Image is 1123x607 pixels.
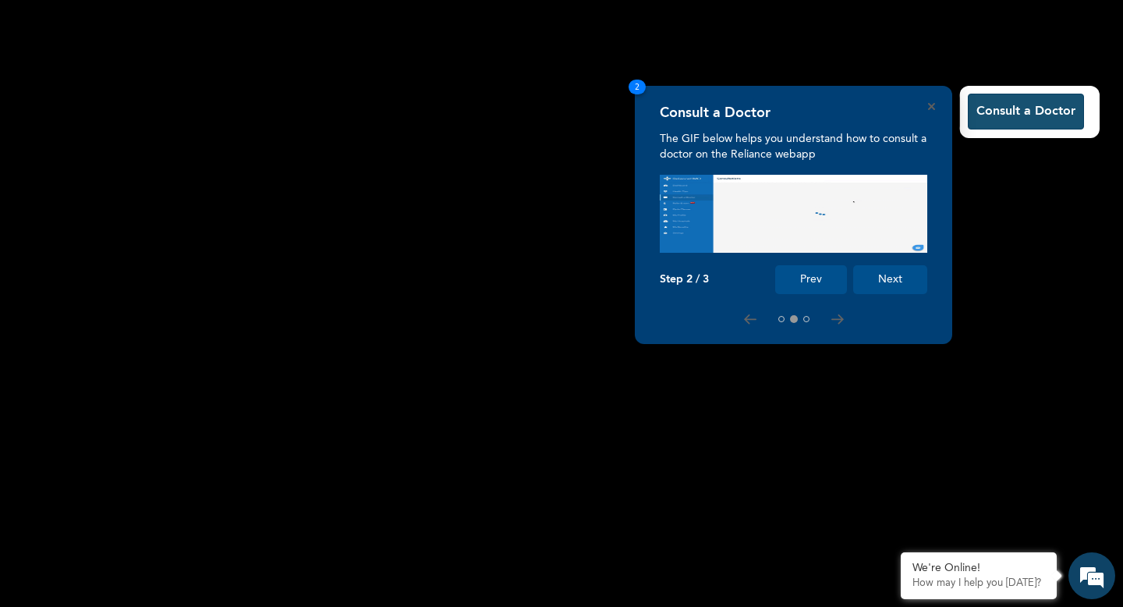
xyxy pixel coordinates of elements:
[853,265,927,294] button: Next
[660,131,927,162] p: The GIF below helps you understand how to consult a doctor on the Reliance webapp
[660,273,709,286] p: Step 2 / 3
[660,105,771,122] h4: Consult a Doctor
[912,577,1045,590] p: How may I help you today?
[912,562,1045,575] div: We're Online!
[660,175,927,253] img: consult_tour.f0374f2500000a21e88d.gif
[775,265,847,294] button: Prev
[928,103,935,110] button: Close
[968,94,1084,130] button: Consult a Doctor
[629,80,646,94] span: 2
